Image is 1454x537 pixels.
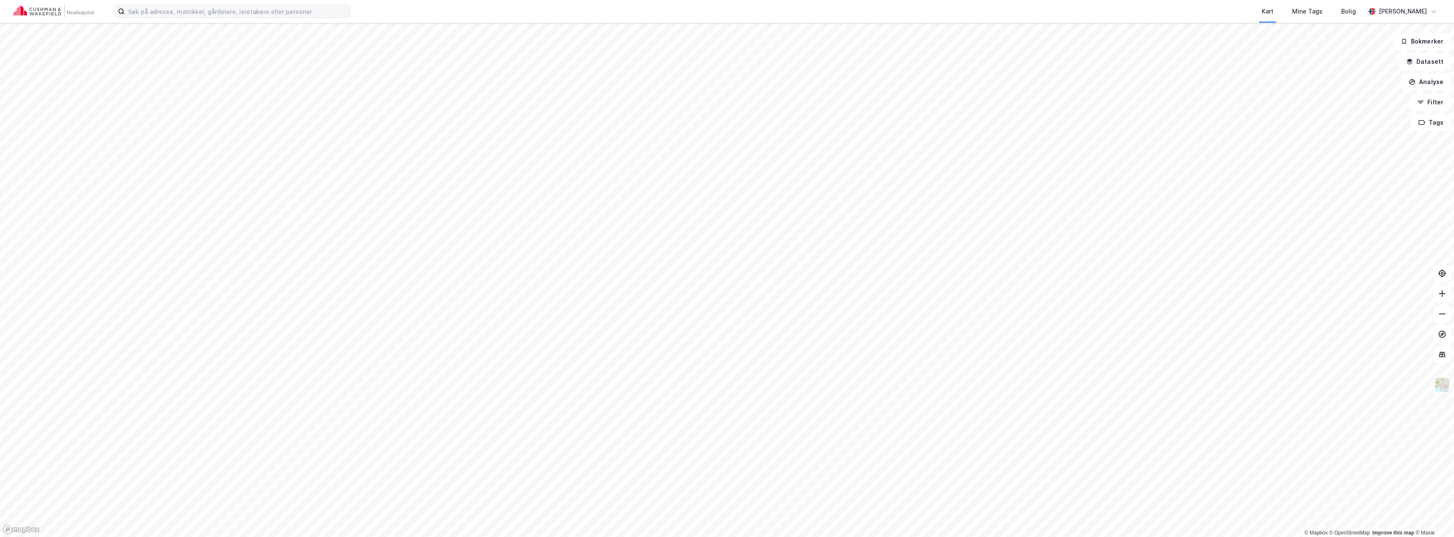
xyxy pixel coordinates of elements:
[3,525,40,534] a: Mapbox homepage
[1379,6,1427,16] div: [PERSON_NAME]
[1410,94,1451,111] button: Filter
[1412,496,1454,537] div: Kontrollprogram for chat
[1329,530,1370,536] a: OpenStreetMap
[1412,496,1454,537] iframe: Chat Widget
[1394,33,1451,50] button: Bokmerker
[1411,114,1451,131] button: Tags
[1434,377,1450,393] img: Z
[1292,6,1323,16] div: Mine Tags
[1304,530,1328,536] a: Mapbox
[14,5,94,17] img: cushman-wakefield-realkapital-logo.202ea83816669bd177139c58696a8fa1.svg
[1402,74,1451,90] button: Analyse
[1341,6,1356,16] div: Bolig
[1399,53,1451,70] button: Datasett
[125,5,350,18] input: Søk på adresse, matrikkel, gårdeiere, leietakere eller personer
[1262,6,1274,16] div: Kart
[1372,530,1414,536] a: Improve this map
